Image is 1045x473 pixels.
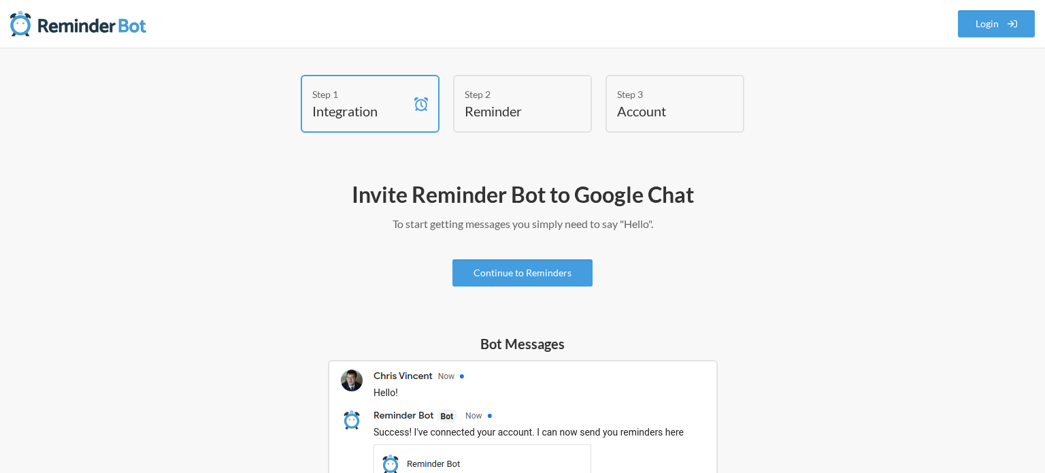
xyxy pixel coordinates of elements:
div: Step 2 [465,87,560,101]
div: Step 3 [617,87,712,101]
a: Continue to Reminders [452,259,593,287]
h4: Integration [312,101,408,120]
a: Login [958,10,1035,37]
h2: Invite Reminder Bot to Google Chat [128,180,917,209]
img: Reminder Bot [10,10,146,37]
h5: Bot Messages [328,334,718,353]
h4: Account [617,101,712,120]
div: Step 1 [312,87,408,101]
h4: Reminder [465,101,560,120]
p: To start getting messages you simply need to say "Hello". [128,216,917,232]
